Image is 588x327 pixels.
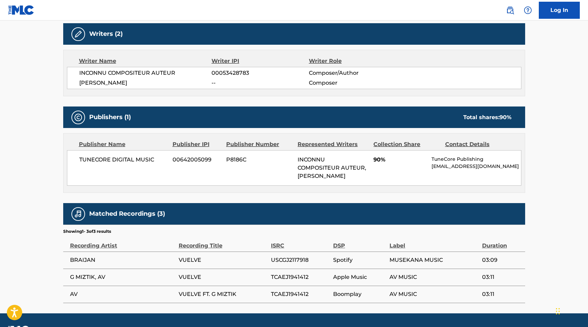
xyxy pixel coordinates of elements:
img: Publishers [74,113,82,122]
div: ISRC [271,234,330,250]
div: Writer Name [79,57,212,65]
div: Recording Title [179,234,268,250]
span: AV [70,290,175,298]
span: AV MUSIC [389,273,478,281]
div: Represented Writers [298,140,368,148]
div: Contact Details [445,140,511,148]
h5: Publishers (1) [89,113,131,121]
span: 03:11 [482,290,522,298]
div: Duration [482,234,522,250]
span: USCGJ2117918 [271,256,330,264]
img: help [524,6,532,14]
span: [PERSON_NAME] [79,79,212,87]
span: INCONNU COMPOSITEUR AUTEUR, [PERSON_NAME] [298,156,366,179]
span: Composer [309,79,397,87]
img: search [506,6,514,14]
div: Collection Share [373,140,440,148]
span: Boomplay [333,290,386,298]
span: VUELVE FT. G MIZTIK [179,290,268,298]
div: Total shares: [463,113,511,122]
div: Writer IPI [211,57,309,65]
div: Help [521,3,535,17]
p: TuneCore Publishing [432,156,521,163]
span: TCAEJ1941412 [271,290,330,298]
span: TUNECORE DIGITAL MUSIC [79,156,168,164]
span: TCAEJ1941412 [271,273,330,281]
img: MLC Logo [8,5,35,15]
img: Matched Recordings [74,210,82,218]
span: Spotify [333,256,386,264]
p: Showing 1 - 3 of 3 results [63,228,111,234]
span: Apple Music [333,273,386,281]
a: Log In [539,2,580,19]
h5: Matched Recordings (3) [89,210,165,218]
div: Publisher Number [226,140,292,148]
span: BRAIJAN [70,256,175,264]
span: -- [211,79,309,87]
span: 03:11 [482,273,522,281]
span: VUELVE [179,273,268,281]
span: Composer/Author [309,69,397,77]
span: AV MUSIC [389,290,478,298]
p: [EMAIL_ADDRESS][DOMAIN_NAME] [432,163,521,170]
span: G MIZTIK, AV [70,273,175,281]
span: 00053428783 [211,69,309,77]
span: VUELVE [179,256,268,264]
span: P8186C [226,156,292,164]
span: 00642005099 [173,156,221,164]
div: Drag [556,301,560,322]
div: DSP [333,234,386,250]
div: Publisher IPI [173,140,221,148]
div: Writer Role [309,57,397,65]
a: Public Search [503,3,517,17]
span: INCONNU COMPOSITEUR AUTEUR [79,69,212,77]
img: Writers [74,30,82,38]
div: Publisher Name [79,140,167,148]
span: MUSEKANA MUSIC [389,256,478,264]
span: 90 % [500,114,511,120]
iframe: Chat Widget [554,294,588,327]
span: 90% [373,156,426,164]
span: 03:09 [482,256,522,264]
div: Label [389,234,478,250]
div: Recording Artist [70,234,175,250]
h5: Writers (2) [89,30,123,38]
